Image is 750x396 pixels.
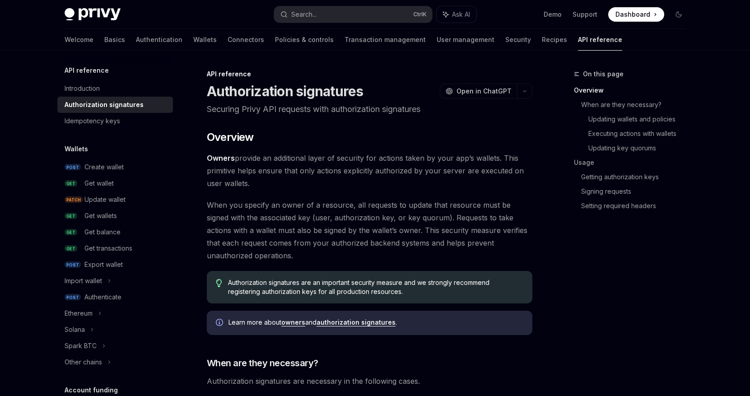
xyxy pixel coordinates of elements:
a: Recipes [542,29,567,51]
span: PATCH [65,196,83,203]
a: Authorization signatures [57,97,173,113]
a: Signing requests [581,184,693,199]
a: When are they necessary? [581,98,693,112]
h5: Wallets [65,144,88,154]
div: Import wallet [65,275,102,286]
a: Dashboard [608,7,664,22]
svg: Info [216,319,225,328]
div: Update wallet [84,194,126,205]
a: User management [437,29,494,51]
div: Get balance [84,227,121,238]
a: GETGet transactions [57,240,173,256]
div: Authorization signatures [65,99,144,110]
a: API reference [578,29,622,51]
a: Policies & controls [275,29,334,51]
h1: Authorization signatures [207,83,363,99]
div: Introduction [65,83,100,94]
span: Ask AI [452,10,470,19]
button: Search...CtrlK [274,6,432,23]
span: GET [65,213,77,219]
span: provide an additional layer of security for actions taken by your app’s wallets. This primitive h... [207,152,532,190]
a: GETGet balance [57,224,173,240]
a: Transaction management [345,29,426,51]
div: API reference [207,70,532,79]
a: POSTExport wallet [57,256,173,273]
a: Welcome [65,29,93,51]
a: Overview [574,83,693,98]
span: GET [65,180,77,187]
a: Support [573,10,597,19]
button: Ask AI [437,6,476,23]
span: GET [65,245,77,252]
img: dark logo [65,8,121,21]
a: POSTCreate wallet [57,159,173,175]
div: Get wallet [84,178,114,189]
a: Connectors [228,29,264,51]
div: Export wallet [84,259,123,270]
a: authorization signatures [317,318,396,326]
a: Getting authorization keys [581,170,693,184]
div: Idempotency keys [65,116,120,126]
div: Solana [65,324,85,335]
a: PATCHUpdate wallet [57,191,173,208]
div: Search... [291,9,317,20]
span: Authorization signatures are an important security measure and we strongly recommend registering ... [228,278,523,296]
a: Idempotency keys [57,113,173,129]
a: Introduction [57,80,173,97]
a: Wallets [193,29,217,51]
a: GETGet wallet [57,175,173,191]
span: When you specify an owner of a resource, all requests to update that resource must be signed with... [207,199,532,262]
a: Authentication [136,29,182,51]
a: Executing actions with wallets [588,126,693,141]
span: POST [65,294,81,301]
div: Ethereum [65,308,93,319]
span: GET [65,229,77,236]
span: Ctrl K [413,11,427,18]
span: When are they necessary? [207,357,318,369]
span: Overview [207,130,254,144]
h5: API reference [65,65,109,76]
div: Get wallets [84,210,117,221]
span: Authorization signatures are necessary in the following cases. [207,375,532,387]
a: Owners [207,154,235,163]
a: Updating wallets and policies [588,112,693,126]
button: Open in ChatGPT [440,84,517,99]
a: Setting required headers [581,199,693,213]
div: Create wallet [84,162,124,172]
span: On this page [583,69,624,79]
svg: Tip [216,279,222,287]
a: Security [505,29,531,51]
div: Other chains [65,357,102,368]
div: Authenticate [84,292,121,303]
a: Basics [104,29,125,51]
p: Securing Privy API requests with authorization signatures [207,103,532,116]
span: POST [65,164,81,171]
a: Demo [544,10,562,19]
button: Toggle dark mode [671,7,686,22]
a: Usage [574,155,693,170]
div: Get transactions [84,243,132,254]
a: Updating key quorums [588,141,693,155]
a: owners [281,318,305,326]
div: Spark BTC [65,340,97,351]
a: GETGet wallets [57,208,173,224]
span: Open in ChatGPT [457,87,512,96]
h5: Account funding [65,385,118,396]
span: Learn more about and . [228,318,523,327]
a: POSTAuthenticate [57,289,173,305]
span: POST [65,261,81,268]
span: Dashboard [615,10,650,19]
